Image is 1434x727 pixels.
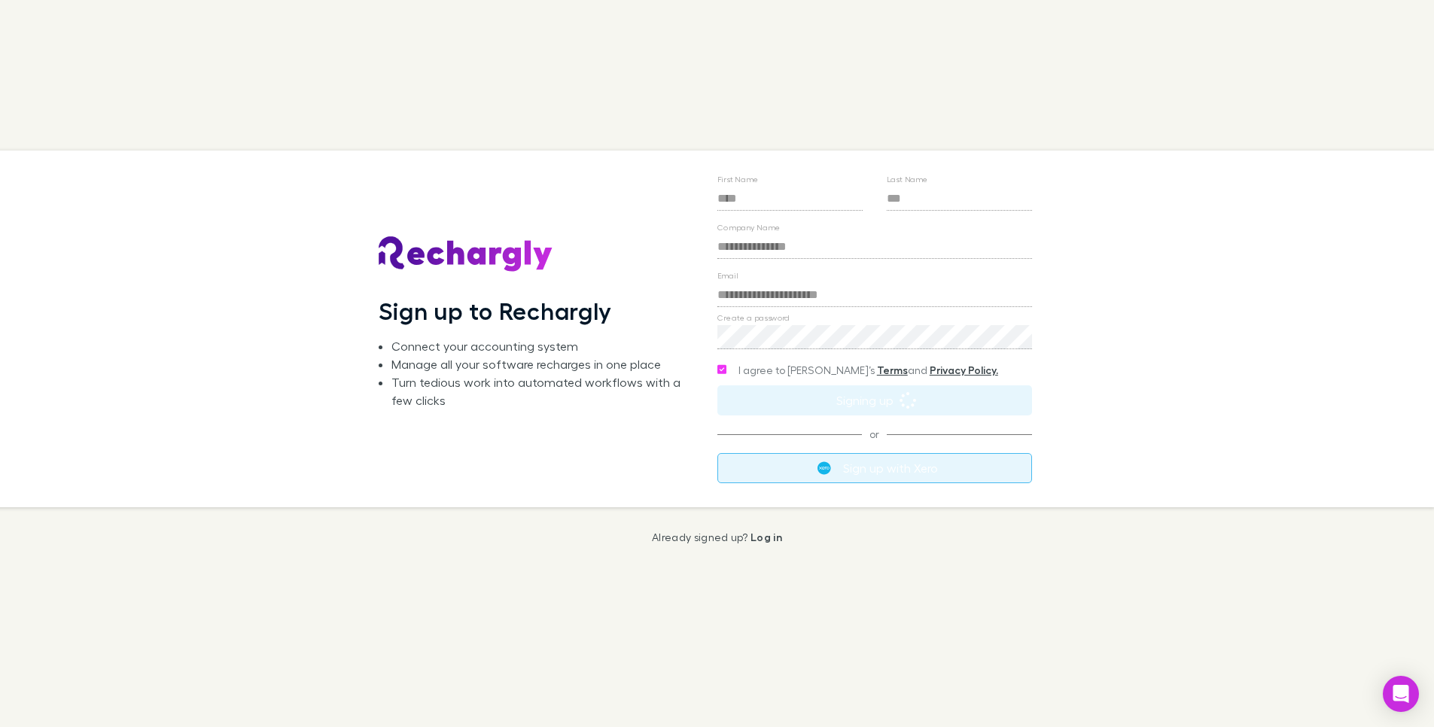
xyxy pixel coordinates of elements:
[652,531,782,543] p: Already signed up?
[1383,676,1419,712] div: Open Intercom Messenger
[877,363,908,376] a: Terms
[391,337,693,355] li: Connect your accounting system
[717,312,790,324] label: Create a password
[887,174,928,185] label: Last Name
[817,461,831,475] img: Xero's logo
[379,236,553,272] img: Rechargly's Logo
[717,270,738,281] label: Email
[750,531,782,543] a: Log in
[379,297,613,325] h1: Sign up to Rechargly
[717,174,759,185] label: First Name
[391,355,693,373] li: Manage all your software recharges in one place
[717,453,1032,483] button: Sign up with Xero
[391,373,693,409] li: Turn tedious work into automated workflows with a few clicks
[930,363,998,376] a: Privacy Policy.
[738,363,998,378] span: I agree to [PERSON_NAME]’s and
[717,385,1032,415] button: Signing up
[717,222,781,233] label: Company Name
